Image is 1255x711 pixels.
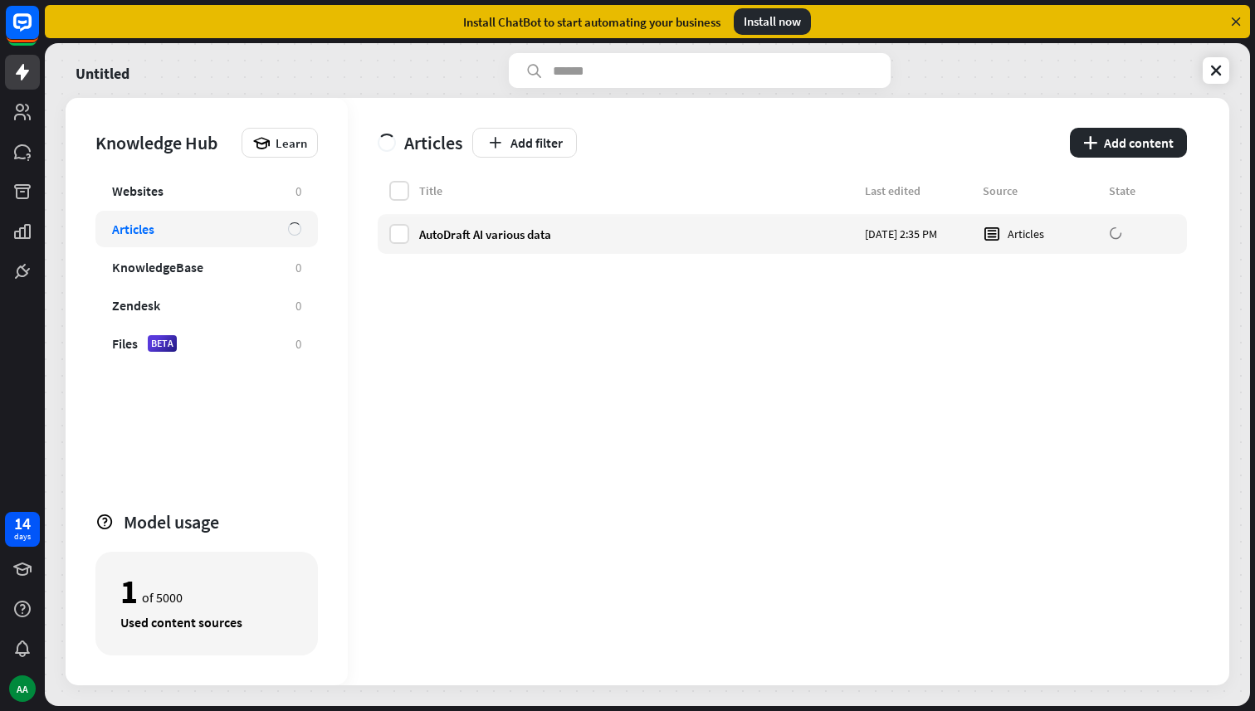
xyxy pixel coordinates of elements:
div: Source [983,183,1099,198]
div: State [1109,183,1175,198]
div: Files [112,335,138,352]
div: BETA [148,335,177,352]
div: Used content sources [120,614,293,631]
div: AutoDraft AI various data [419,226,855,242]
div: Articles [378,131,462,154]
div: Articles [983,225,1099,243]
div: Zendesk [112,297,160,314]
div: 1 [120,577,138,606]
div: KnowledgeBase [112,259,203,275]
a: Untitled [76,53,129,88]
a: 14 days [5,512,40,547]
div: 0 [295,183,301,199]
div: Articles [112,221,154,237]
div: Last edited [865,183,973,198]
div: Install ChatBot to start automating your business [463,14,720,30]
div: of 5000 [120,577,293,606]
button: Add filter [472,128,577,158]
div: 0 [295,260,301,275]
div: 14 [14,516,31,531]
div: Title [419,183,855,198]
div: Websites [112,183,164,199]
div: AA [9,675,36,702]
div: Install now [734,8,811,35]
i: plus [1083,136,1097,149]
button: plusAdd content [1070,128,1187,158]
div: days [14,531,31,543]
div: Model usage [124,510,318,533]
div: Knowledge Hub [95,131,233,154]
span: Learn [276,135,307,151]
div: 0 [295,298,301,314]
button: Open LiveChat chat widget [13,7,63,56]
div: [DATE] 2:35 PM [865,226,973,241]
div: 0 [295,336,301,352]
